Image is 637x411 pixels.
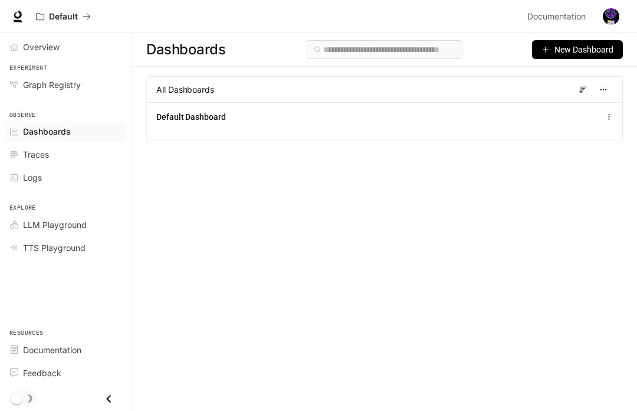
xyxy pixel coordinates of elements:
[156,84,214,96] span: All Dashboards
[5,214,127,235] a: LLM Playground
[532,40,623,59] button: New Dashboard
[599,5,623,28] button: User avatar
[23,367,61,379] span: Feedback
[5,37,127,57] a: Overview
[5,74,127,95] a: Graph Registry
[5,237,127,258] a: TTS Playground
[96,387,122,411] button: Close drawer
[5,144,127,165] a: Traces
[31,5,96,28] button: All workspaces
[146,38,225,61] span: Dashboards
[523,5,595,28] a: Documentation
[23,79,81,91] span: Graph Registry
[49,12,78,22] p: Default
[5,363,127,383] a: Feedback
[554,43,613,56] span: New Dashboard
[23,242,86,254] span: TTS Playground
[11,392,22,405] span: Dark mode toggle
[156,111,226,123] a: Default Dashboard
[23,344,81,356] span: Documentation
[5,340,127,360] a: Documentation
[5,167,127,188] a: Logs
[527,9,586,24] span: Documentation
[603,8,619,25] img: User avatar
[23,125,71,138] span: Dashboards
[23,218,87,231] span: LLM Playground
[23,171,42,184] span: Logs
[23,41,60,53] span: Overview
[23,148,49,161] span: Traces
[5,121,127,142] a: Dashboards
